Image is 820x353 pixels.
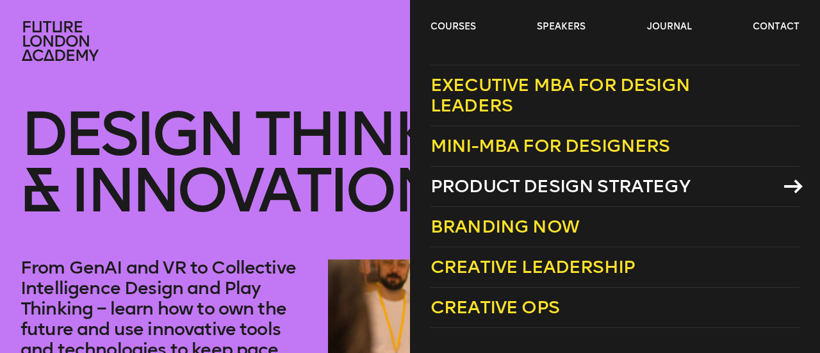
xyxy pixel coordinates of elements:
a: Branding Now [430,207,799,247]
a: Mini-MBA for Designers [430,126,799,167]
a: contact [753,21,799,33]
span: Mini-MBA for Designers [430,135,670,156]
a: Executive MBA for Design Leaders [430,65,799,126]
a: courses [430,21,476,33]
span: Product Design Strategy [430,176,690,197]
a: Creative Ops [430,288,799,328]
a: speakers [537,21,586,33]
a: Creative Leadership [430,247,799,288]
span: Executive MBA for Design Leaders [430,74,690,116]
span: Creative Ops [430,297,559,318]
span: Creative Leadership [430,256,635,277]
a: journal [647,21,692,33]
span: Branding Now [430,216,579,237]
a: Product Design Strategy [430,167,799,207]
